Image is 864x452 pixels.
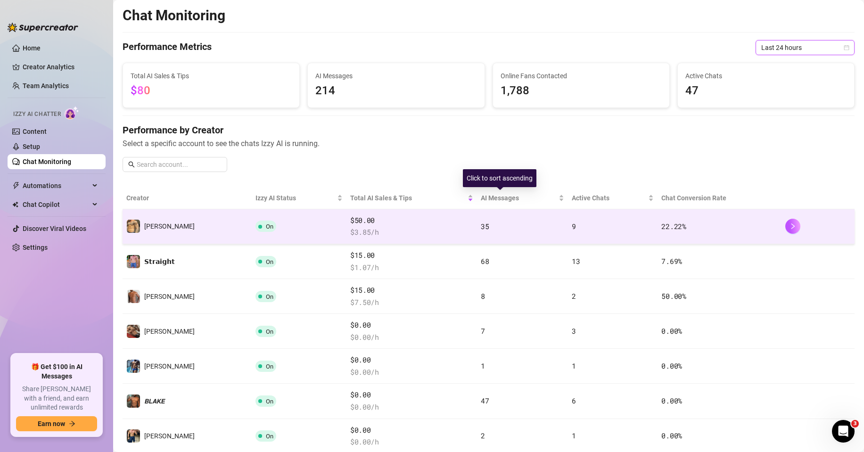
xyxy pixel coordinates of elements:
[481,193,556,203] span: AI Messages
[568,187,658,209] th: Active Chats
[38,420,65,427] span: Earn now
[658,187,781,209] th: Chat Conversion Rate
[266,433,273,440] span: On
[350,367,473,378] span: $ 0.00 /h
[463,169,536,187] div: Click to sort ascending
[572,326,576,336] span: 3
[572,256,580,266] span: 13
[23,244,48,251] a: Settings
[127,360,140,373] img: Arthur
[144,328,195,335] span: [PERSON_NAME]
[685,82,847,100] span: 47
[350,262,473,273] span: $ 1.07 /h
[12,182,20,189] span: thunderbolt
[761,41,849,55] span: Last 24 hours
[346,187,477,209] th: Total AI Sales & Tips
[144,432,195,440] span: [PERSON_NAME]
[127,290,140,303] img: Nathan
[481,361,485,370] span: 1
[144,222,195,230] span: [PERSON_NAME]
[266,258,273,265] span: On
[477,187,568,209] th: AI Messages
[315,82,477,100] span: 214
[572,193,647,203] span: Active Chats
[144,397,165,405] span: 𝘽𝙇𝘼𝙆𝙀
[350,285,473,296] span: $15.00
[685,71,847,81] span: Active Chats
[350,227,473,238] span: $ 3.85 /h
[144,362,195,370] span: [PERSON_NAME]
[832,420,855,443] iframe: Intercom live chat
[350,297,473,308] span: $ 7.50 /h
[23,128,47,135] a: Content
[266,223,273,230] span: On
[255,193,335,203] span: Izzy AI Status
[350,215,473,226] span: $50.00
[8,23,78,32] img: logo-BBDzfeDw.svg
[65,106,79,120] img: AI Chatter
[481,291,485,301] span: 8
[350,436,473,448] span: $ 0.00 /h
[572,431,576,440] span: 1
[131,84,150,97] span: $80
[661,291,686,301] span: 50.00 %
[481,396,489,405] span: 47
[16,385,97,412] span: Share [PERSON_NAME] with a friend, and earn unlimited rewards
[572,361,576,370] span: 1
[350,193,466,203] span: Total AI Sales & Tips
[123,7,225,25] h2: Chat Monitoring
[661,361,682,370] span: 0.00 %
[13,110,61,119] span: Izzy AI Chatter
[23,44,41,52] a: Home
[123,138,855,149] span: Select a specific account to see the chats Izzy AI is running.
[123,123,855,137] h4: Performance by Creator
[790,223,796,230] span: right
[661,222,686,231] span: 22.22 %
[23,158,71,165] a: Chat Monitoring
[12,201,18,208] img: Chat Copilot
[127,429,140,443] img: Paul
[350,425,473,436] span: $0.00
[572,291,576,301] span: 2
[16,416,97,431] button: Earn nowarrow-right
[572,222,576,231] span: 9
[315,71,477,81] span: AI Messages
[851,420,859,427] span: 3
[23,82,69,90] a: Team Analytics
[137,159,222,170] input: Search account...
[131,71,292,81] span: Total AI Sales & Tips
[572,396,576,405] span: 6
[661,326,682,336] span: 0.00 %
[23,143,40,150] a: Setup
[266,328,273,335] span: On
[123,187,252,209] th: Creator
[127,394,140,408] img: 𝘽𝙇𝘼𝙆𝙀
[501,82,662,100] span: 1,788
[127,325,140,338] img: Dylan
[266,363,273,370] span: On
[127,255,140,268] img: 𝗦𝘁𝗿𝗮𝗶𝗴𝗵𝘁
[252,187,346,209] th: Izzy AI Status
[128,161,135,168] span: search
[785,219,800,234] button: right
[69,420,75,427] span: arrow-right
[350,402,473,413] span: $ 0.00 /h
[661,256,682,266] span: 7.69 %
[661,396,682,405] span: 0.00 %
[350,250,473,261] span: $15.00
[844,45,849,50] span: calendar
[144,258,175,265] span: 𝗦𝘁𝗿𝗮𝗶𝗴𝗵𝘁
[661,431,682,440] span: 0.00 %
[23,225,86,232] a: Discover Viral Videos
[481,256,489,266] span: 68
[350,320,473,331] span: $0.00
[266,398,273,405] span: On
[481,222,489,231] span: 35
[144,293,195,300] span: [PERSON_NAME]
[350,354,473,366] span: $0.00
[123,40,212,55] h4: Performance Metrics
[350,389,473,401] span: $0.00
[16,362,97,381] span: 🎁 Get $100 in AI Messages
[481,431,485,440] span: 2
[23,197,90,212] span: Chat Copilot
